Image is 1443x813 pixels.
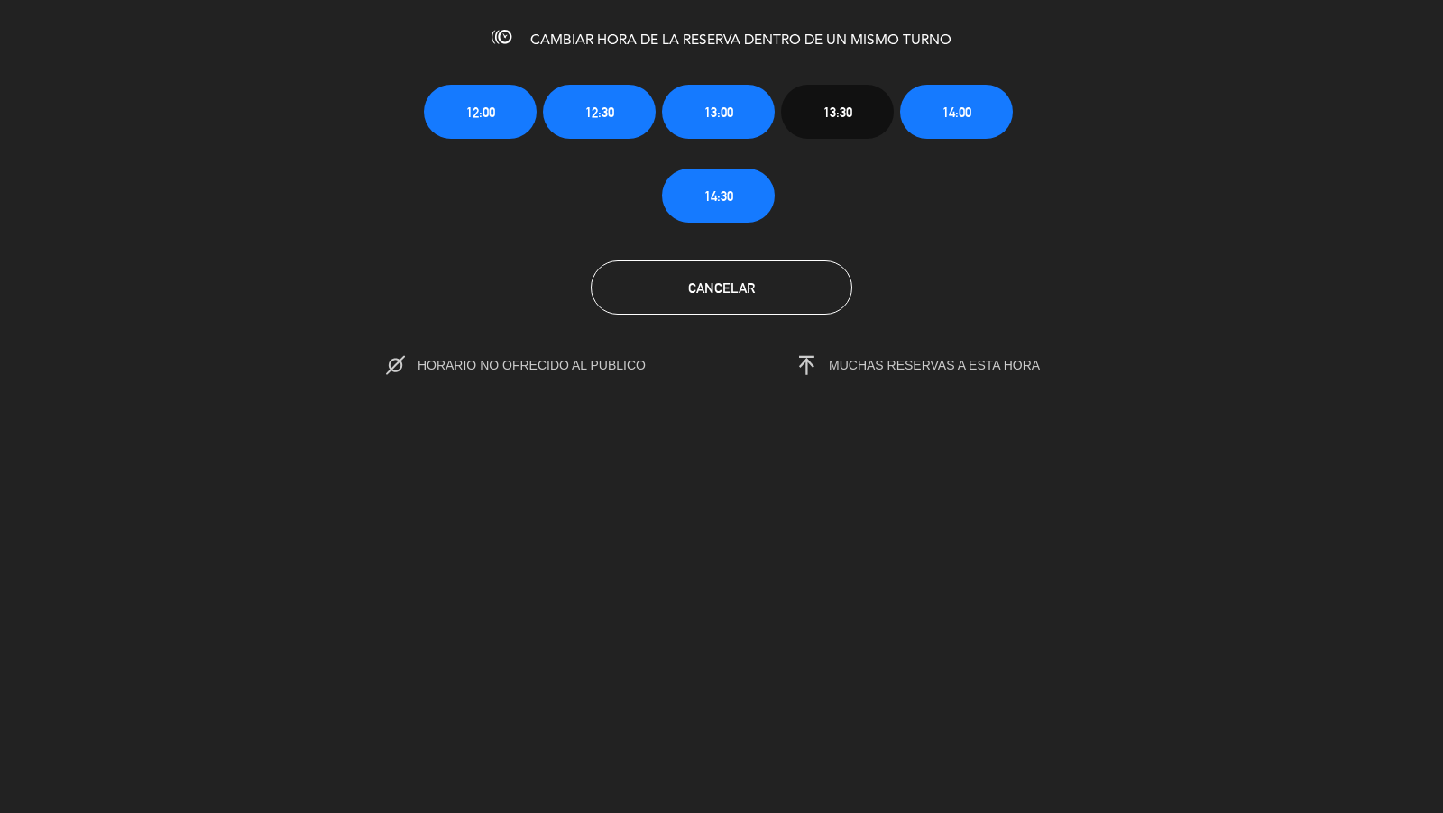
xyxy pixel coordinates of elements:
button: 13:00 [662,85,775,139]
span: 14:30 [704,186,733,206]
button: Cancelar [591,260,852,315]
span: CAMBIAR HORA DE LA RESERVA DENTRO DE UN MISMO TURNO [530,33,951,48]
span: 12:30 [585,102,614,123]
span: MUCHAS RESERVAS A ESTA HORA [829,358,1040,372]
span: 14:00 [942,102,971,123]
span: HORARIO NO OFRECIDO AL PUBLICO [418,358,684,372]
span: 12:00 [466,102,495,123]
button: 14:00 [900,85,1013,139]
button: 12:30 [543,85,656,139]
button: 13:30 [781,85,894,139]
span: Cancelar [688,280,755,296]
span: 13:00 [704,102,733,123]
button: 14:30 [662,169,775,223]
span: 13:30 [823,102,852,123]
button: 12:00 [424,85,537,139]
